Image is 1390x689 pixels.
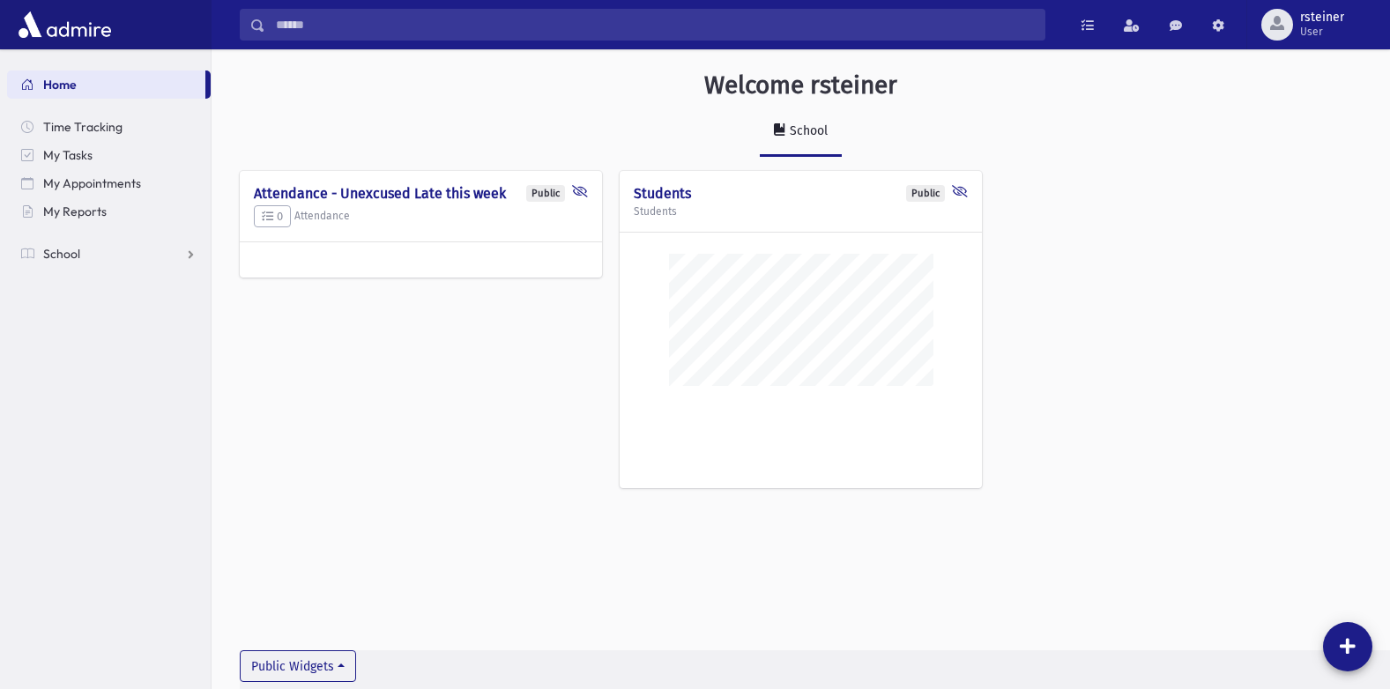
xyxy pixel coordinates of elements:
a: School [760,107,842,157]
h3: Welcome rsteiner [704,70,897,100]
a: Time Tracking [7,113,211,141]
span: School [43,246,80,262]
i: Hide Widget [572,185,588,202]
div: Public [906,185,945,202]
span: My Reports [43,204,107,219]
h5: Attendance [254,205,588,228]
div: School [786,123,828,138]
a: My Reports [7,197,211,226]
div: Public [526,185,565,202]
a: My Tasks [7,141,211,169]
h4: Students [634,185,968,202]
h4: Attendance - Unexcused Late this week [254,185,588,202]
span: User [1300,25,1344,39]
span: Time Tracking [43,119,123,135]
h5: Students [634,205,968,218]
input: Search [265,9,1044,41]
i: Hide Widget [952,185,968,202]
img: AdmirePro [14,7,115,42]
a: School [7,240,211,268]
button: Add New Widget [1323,622,1372,671]
span: My Appointments [43,175,141,191]
a: Home [7,70,205,99]
span: rsteiner [1300,11,1344,25]
button: 0 [254,205,291,228]
span: 0 [262,210,283,223]
span: Home [43,77,77,93]
span: My Tasks [43,147,93,163]
button: Public Widgets [240,650,356,682]
a: My Appointments [7,169,211,197]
